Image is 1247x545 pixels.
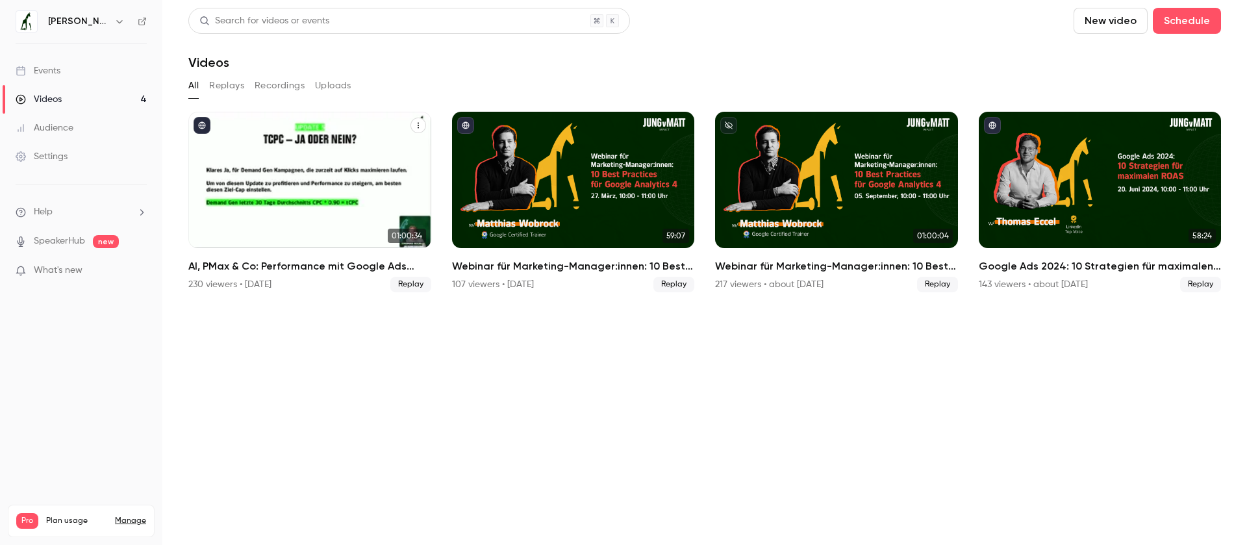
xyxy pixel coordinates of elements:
div: Videos [16,93,62,106]
div: 143 viewers • about [DATE] [979,278,1088,291]
div: 230 viewers • [DATE] [188,278,271,291]
li: Webinar für Marketing-Manager:innen: 10 Best Practices für Google Analytics 4 [452,112,695,292]
a: 01:00:34AI, PMax & Co: Performance mit Google Ads maximieren230 viewers • [DATE]Replay [188,112,431,292]
span: new [93,235,119,248]
li: AI, PMax & Co: Performance mit Google Ads maximieren [188,112,431,292]
span: Replay [653,277,694,292]
button: Replays [209,75,244,96]
li: help-dropdown-opener [16,205,147,219]
div: Events [16,64,60,77]
section: Videos [188,8,1221,537]
button: unpublished [720,117,737,134]
button: Schedule [1153,8,1221,34]
span: Help [34,205,53,219]
a: Manage [115,516,146,526]
li: Webinar für Marketing-Manager:innen: 10 Best Practices für Google Analytics 4 [715,112,958,292]
div: Search for videos or events [199,14,329,28]
img: Jung von Matt IMPACT [16,11,37,32]
a: 01:00:04Webinar für Marketing-Manager:innen: 10 Best Practices für Google Analytics 4217 viewers ... [715,112,958,292]
span: 58:24 [1189,229,1216,243]
li: Google Ads 2024: 10 Strategien für maximalen ROAS [979,112,1222,292]
button: All [188,75,199,96]
span: Plan usage [46,516,107,526]
span: What's new [34,264,82,277]
a: 59:07Webinar für Marketing-Manager:innen: 10 Best Practices für Google Analytics 4107 viewers • [... [452,112,695,292]
span: 59:07 [662,229,689,243]
div: Audience [16,121,73,134]
span: 01:00:04 [913,229,953,243]
h6: [PERSON_NAME] [48,15,109,28]
div: 217 viewers • about [DATE] [715,278,824,291]
a: SpeakerHub [34,234,85,248]
div: Settings [16,150,68,163]
h1: Videos [188,55,229,70]
ul: Videos [188,112,1221,292]
span: Pro [16,513,38,529]
button: published [194,117,210,134]
span: Replay [390,277,431,292]
h2: Google Ads 2024: 10 Strategien für maximalen ROAS [979,259,1222,274]
button: published [984,117,1001,134]
h2: Webinar für Marketing-Manager:innen: 10 Best Practices für Google Analytics 4 [715,259,958,274]
button: Recordings [255,75,305,96]
span: 01:00:34 [388,229,426,243]
span: Replay [1180,277,1221,292]
a: 58:24Google Ads 2024: 10 Strategien für maximalen ROAS143 viewers • about [DATE]Replay [979,112,1222,292]
button: New video [1074,8,1148,34]
h2: Webinar für Marketing-Manager:innen: 10 Best Practices für Google Analytics 4 [452,259,695,274]
h2: AI, PMax & Co: Performance mit Google Ads maximieren [188,259,431,274]
button: Uploads [315,75,351,96]
span: Replay [917,277,958,292]
button: published [457,117,474,134]
div: 107 viewers • [DATE] [452,278,534,291]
